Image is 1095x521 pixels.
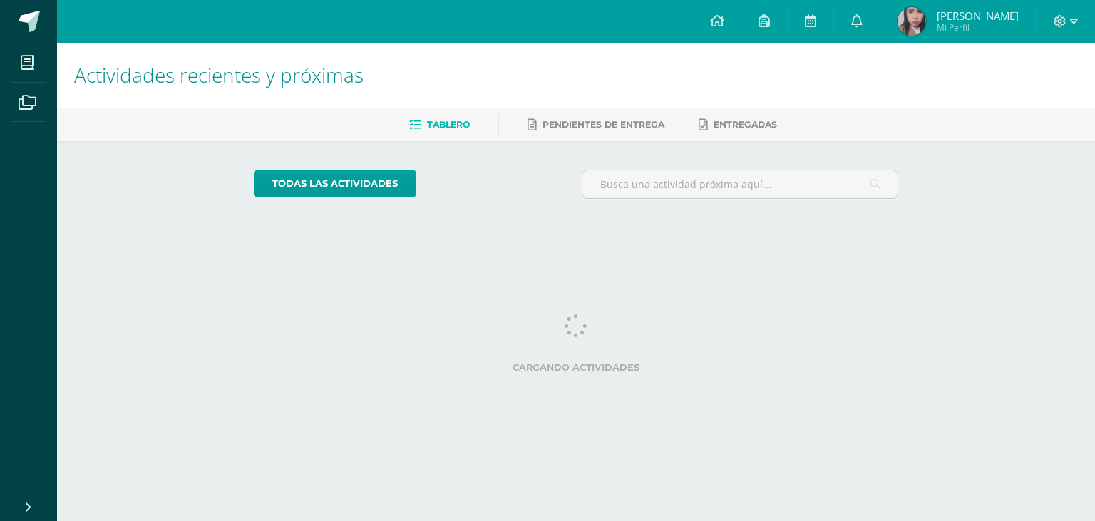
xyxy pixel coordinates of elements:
[74,61,364,88] span: Actividades recientes y próximas
[409,113,470,136] a: Tablero
[898,7,926,36] img: 0e2afbc828510366548be60dd274d320.png
[582,170,898,198] input: Busca una actividad próxima aquí...
[427,119,470,130] span: Tablero
[254,170,416,197] a: todas las Actividades
[937,21,1019,33] span: Mi Perfil
[254,362,899,373] label: Cargando actividades
[937,9,1019,23] span: [PERSON_NAME]
[528,113,664,136] a: Pendientes de entrega
[699,113,777,136] a: Entregadas
[543,119,664,130] span: Pendientes de entrega
[714,119,777,130] span: Entregadas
